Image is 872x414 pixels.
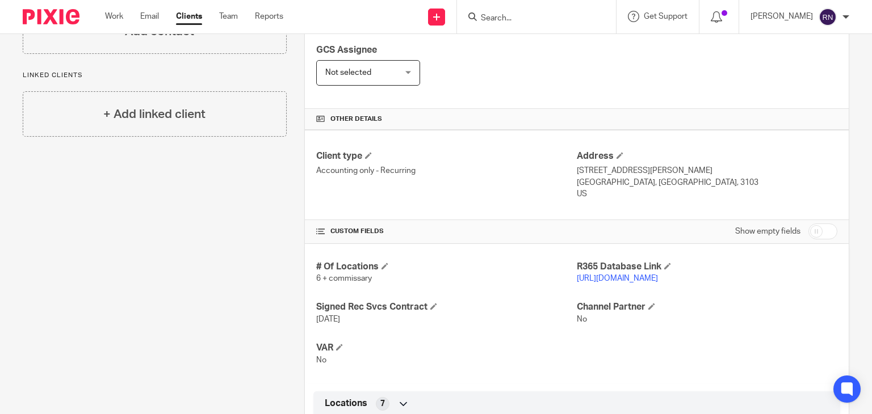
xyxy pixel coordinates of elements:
[577,315,587,323] span: No
[316,301,577,313] h4: Signed Rec Svcs Contract
[316,227,577,236] h4: CUSTOM FIELDS
[23,9,79,24] img: Pixie
[325,398,367,409] span: Locations
[577,177,837,188] p: [GEOGRAPHIC_DATA], [GEOGRAPHIC_DATA], 3103
[751,11,813,22] p: [PERSON_NAME]
[105,11,123,22] a: Work
[380,398,385,409] span: 7
[219,11,238,22] a: Team
[103,105,206,123] h4: + Add linked client
[23,71,287,80] p: Linked clients
[316,45,377,54] span: GCS Assignee
[577,301,837,313] h4: Channel Partner
[255,11,283,22] a: Reports
[325,69,371,77] span: Not selected
[316,261,577,273] h4: # Of Locations
[577,165,837,176] p: [STREET_ADDRESS][PERSON_NAME]
[140,11,159,22] a: Email
[316,356,326,364] span: No
[176,11,202,22] a: Clients
[577,274,658,282] a: [URL][DOMAIN_NAME]
[577,261,837,273] h4: R365 Database Link
[480,14,582,24] input: Search
[316,165,577,176] p: Accounting only - Recurring
[577,150,837,162] h4: Address
[819,8,837,26] img: svg%3E
[735,226,800,237] label: Show empty fields
[577,188,837,200] p: US
[316,315,340,323] span: [DATE]
[330,115,382,124] span: Other details
[316,274,372,282] span: 6 + commissary
[316,342,577,354] h4: VAR
[644,12,687,20] span: Get Support
[316,150,577,162] h4: Client type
